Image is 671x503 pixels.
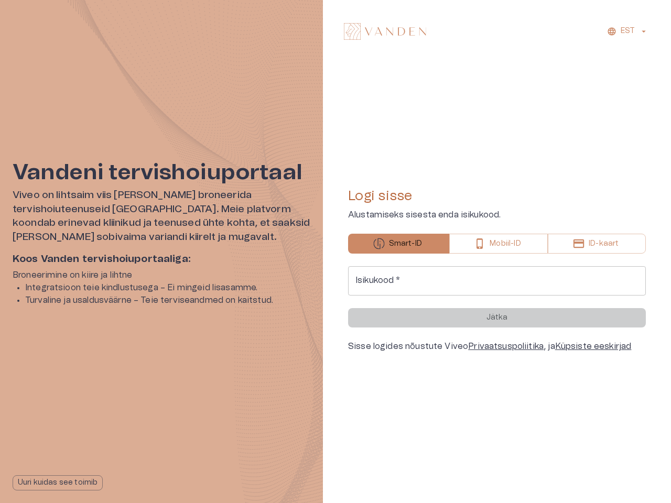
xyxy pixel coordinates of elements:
iframe: Help widget launcher [589,455,671,485]
a: Küpsiste eeskirjad [555,342,632,351]
img: Vanden logo [344,23,426,40]
h4: Logi sisse [348,188,646,204]
p: EST [621,26,635,37]
p: ID-kaart [589,238,619,249]
button: Mobiil-ID [449,234,548,254]
button: EST [605,24,650,39]
button: Uuri kuidas see toimib [13,475,103,490]
p: Alustamiseks sisesta enda isikukood. [348,209,646,221]
a: Privaatsuspoliitika [468,342,544,351]
p: Mobiil-ID [490,238,521,249]
p: Smart-ID [389,238,422,249]
button: Smart-ID [348,234,449,254]
div: Sisse logides nõustute Viveo , ja [348,340,646,353]
p: Uuri kuidas see toimib [18,477,98,488]
button: ID-kaart [548,234,646,254]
